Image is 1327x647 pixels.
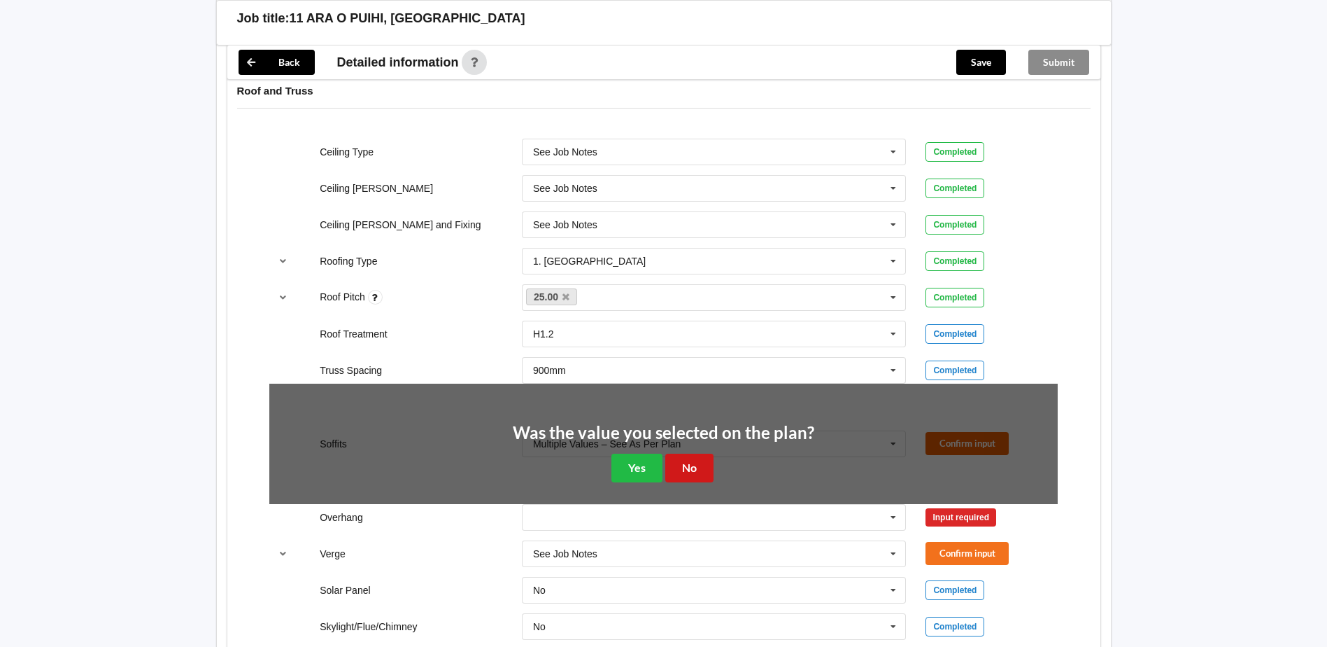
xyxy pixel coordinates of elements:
div: See Job Notes [533,220,597,230]
button: Yes [611,454,662,482]
div: 1. [GEOGRAPHIC_DATA] [533,256,646,266]
span: Detailed information [337,56,459,69]
h2: Was the value you selected on the plan? [513,422,814,444]
label: Ceiling [PERSON_NAME] [320,183,433,194]
div: Completed [925,288,984,307]
div: Completed [925,251,984,271]
div: Completed [925,617,984,636]
h3: Job title: [237,11,290,27]
label: Ceiling Type [320,146,374,158]
button: No [665,454,714,482]
div: See Job Notes [533,549,597,559]
div: See Job Notes [533,147,597,157]
button: reference-toggle [269,541,297,566]
label: Overhang [320,512,362,523]
div: See Job Notes [533,183,597,193]
div: H1.2 [533,329,554,339]
button: reference-toggle [269,285,297,310]
div: Completed [925,142,984,162]
div: Completed [925,580,984,600]
div: Completed [925,361,984,380]
label: Truss Spacing [320,365,382,376]
h4: Roof and Truss [237,84,1091,97]
button: Confirm input [925,542,1009,565]
label: Solar Panel [320,585,370,596]
label: Roof Pitch [320,291,367,302]
div: 900mm [533,366,566,375]
div: Completed [925,215,984,235]
label: Ceiling [PERSON_NAME] and Fixing [320,219,481,230]
div: Completed [925,179,984,198]
div: No [533,622,546,632]
label: Skylight/Flue/Chimney [320,621,417,632]
label: Verge [320,548,346,559]
button: reference-toggle [269,249,297,274]
label: Roof Treatment [320,328,388,340]
div: Completed [925,324,984,344]
a: 25.00 [526,288,578,305]
label: Roofing Type [320,256,377,267]
button: Back [239,50,315,75]
div: No [533,585,546,595]
div: Input required [925,508,996,527]
h3: 11 ARA O PUIHI, [GEOGRAPHIC_DATA] [290,11,525,27]
button: Save [956,50,1006,75]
